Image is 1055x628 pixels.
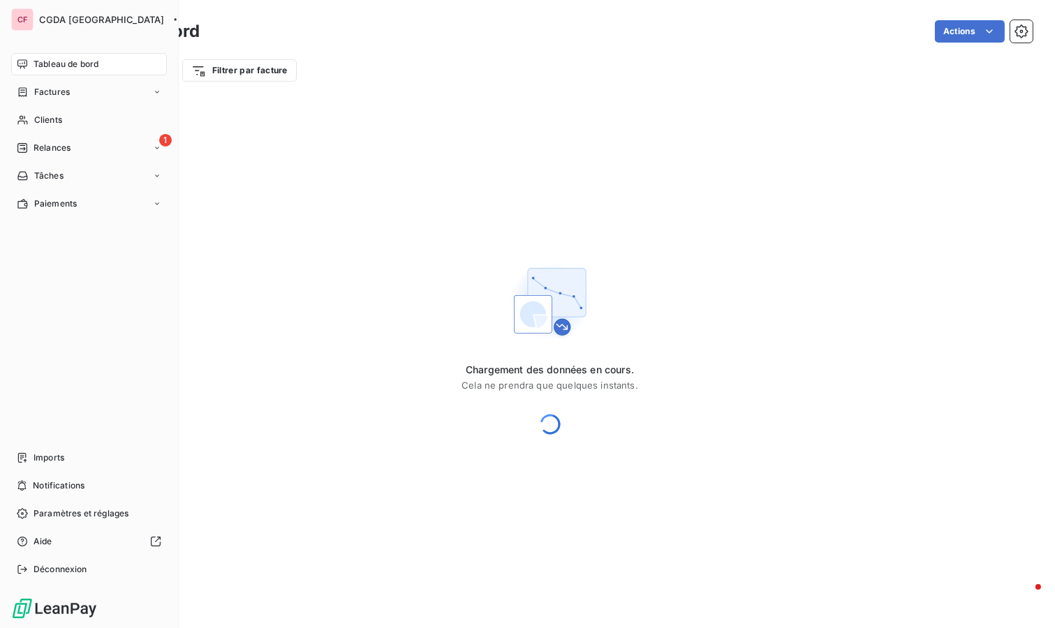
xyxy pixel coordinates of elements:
span: 1 [159,134,172,147]
button: Actions [935,20,1005,43]
span: Relances [34,142,71,154]
div: CF [11,8,34,31]
span: Factures [34,86,70,98]
img: First time [506,257,595,346]
span: Aide [34,535,52,548]
span: Imports [34,451,64,464]
span: Chargement des données en cours. [462,363,638,377]
span: Clients [34,114,62,126]
a: Aide [11,530,167,553]
span: Déconnexion [34,563,87,576]
span: Tableau de bord [34,58,98,70]
span: Paiements [34,197,77,210]
span: Tâches [34,170,64,182]
span: Cela ne prendra que quelques instants. [462,380,638,391]
button: Filtrer par facture [182,59,297,82]
iframe: Intercom live chat [1008,581,1041,614]
span: CGDA [GEOGRAPHIC_DATA] [39,14,164,25]
span: Paramètres et réglages [34,507,128,520]
img: Logo LeanPay [11,597,98,620]
span: Notifications [33,479,84,492]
